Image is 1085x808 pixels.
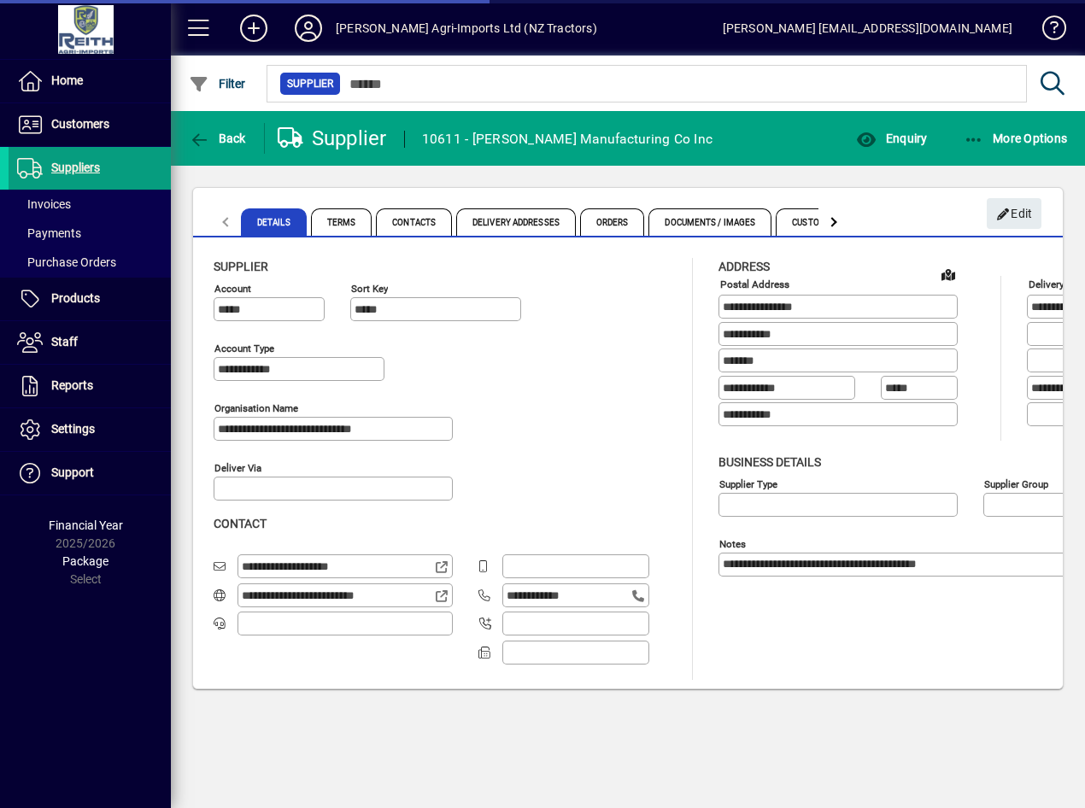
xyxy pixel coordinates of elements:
mat-label: Sort key [351,283,388,295]
mat-label: Deliver via [214,462,261,474]
a: Knowledge Base [1029,3,1064,59]
span: Reports [51,378,93,392]
span: Documents / Images [648,208,771,236]
span: Contact [214,517,267,530]
span: Package [62,554,108,568]
a: Customers [9,103,171,146]
a: Products [9,278,171,320]
mat-label: Account [214,283,251,295]
span: Terms [311,208,372,236]
span: Purchase Orders [17,255,116,269]
span: Filter [189,77,246,91]
span: More Options [964,132,1068,145]
span: Customers [51,117,109,131]
div: 10611 - [PERSON_NAME] Manufacturing Co Inc [422,126,713,153]
span: Home [51,73,83,87]
button: Profile [281,13,336,44]
mat-label: Supplier group [984,477,1048,489]
button: Back [185,123,250,154]
span: Custom Fields [776,208,871,236]
button: Enquiry [852,123,931,154]
span: Supplier [287,75,333,92]
span: Details [241,208,307,236]
span: Delivery Addresses [456,208,576,236]
div: Supplier [278,125,387,152]
div: [PERSON_NAME] Agri-Imports Ltd (NZ Tractors) [336,15,597,42]
a: Settings [9,408,171,451]
app-page-header-button: Back [171,123,265,154]
mat-label: Supplier type [719,477,777,489]
button: Add [226,13,281,44]
span: Invoices [17,197,71,211]
span: Staff [51,335,78,348]
mat-label: Organisation name [214,402,298,414]
span: Supplier [214,260,268,273]
span: Contacts [376,208,452,236]
div: [PERSON_NAME] [EMAIL_ADDRESS][DOMAIN_NAME] [723,15,1012,42]
button: More Options [959,123,1072,154]
span: Financial Year [49,518,123,532]
span: Back [189,132,246,145]
a: Support [9,452,171,495]
span: Suppliers [51,161,100,174]
a: Staff [9,321,171,364]
a: Payments [9,219,171,248]
a: Home [9,60,171,102]
a: View on map [935,261,962,288]
span: Edit [996,200,1033,228]
a: Purchase Orders [9,248,171,277]
a: Reports [9,365,171,407]
span: Business details [718,455,821,469]
button: Edit [987,198,1041,229]
span: Payments [17,226,81,240]
mat-label: Account Type [214,343,274,354]
span: Orders [580,208,645,236]
span: Products [51,291,100,305]
a: Invoices [9,190,171,219]
span: Support [51,465,94,479]
button: Filter [185,68,250,99]
span: Settings [51,422,95,436]
mat-label: Notes [719,537,746,549]
span: Address [718,260,770,273]
span: Enquiry [856,132,927,145]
